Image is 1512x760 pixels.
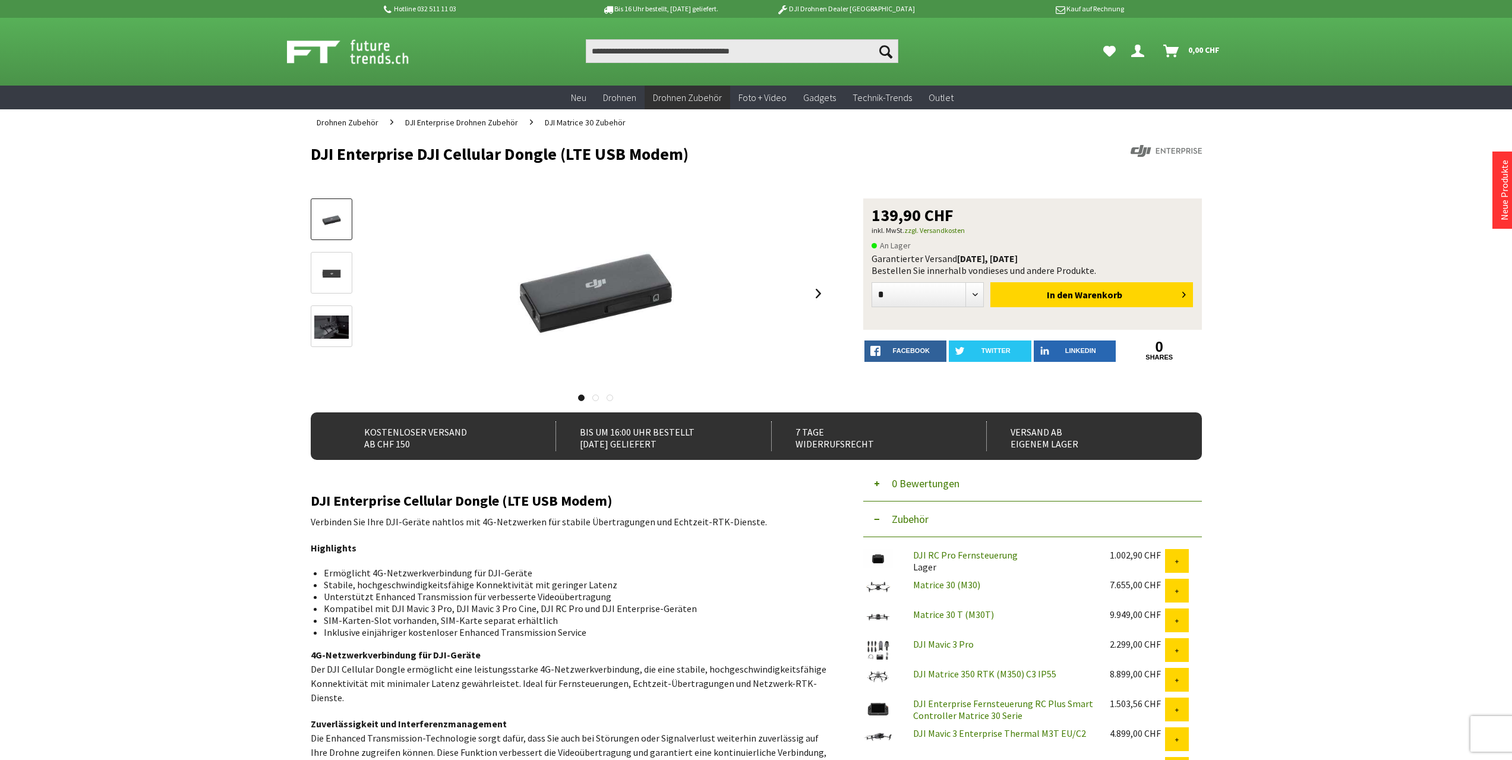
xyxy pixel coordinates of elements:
input: Produkt, Marke, Kategorie, EAN, Artikelnummer… [586,39,898,63]
button: In den Warenkorb [990,282,1193,307]
li: Kompatibel mit DJI Mavic 3 Pro, DJI Mavic 3 Pro Cine, DJI RC Pro und DJI Enterprise-Geräten [324,603,818,614]
span: twitter [981,347,1011,354]
p: Verbinden Sie Ihre DJI-Geräte nahtlos mit 4G-Netzwerken für stabile Übertragungen und Echtzeit-RT... [311,515,828,529]
span: Drohnen Zubehör [317,117,378,128]
a: Meine Favoriten [1097,39,1122,63]
div: 8.899,00 CHF [1110,668,1165,680]
h2: DJI Enterprise Cellular Dongle (LTE USB Modem) [311,493,828,509]
li: Inklusive einjähriger kostenloser Enhanced Transmission Service [324,626,818,638]
span: 0,00 CHF [1188,40,1220,59]
a: zzgl. Versandkosten [904,226,965,235]
h1: DJI Enterprise DJI Cellular Dongle (LTE USB Modem) [311,145,1024,163]
div: 7 Tage Widerrufsrecht [771,421,961,451]
a: DJI Mavic 3 Enterprise Thermal M3T EU/C2 [913,727,1086,739]
a: Foto + Video [730,86,795,110]
span: Gadgets [803,92,836,103]
span: Technik-Trends [853,92,912,103]
img: DJI Enterprise DJI Cellular Dongle (LTE USB Modem) [453,198,738,389]
a: DJI Enterprise Drohnen Zubehör [399,109,524,135]
div: 7.655,00 CHF [1110,579,1165,591]
div: 2.299,00 CHF [1110,638,1165,650]
span: facebook [893,347,930,354]
a: Matrice 30 T (M30T) [913,608,994,620]
span: Outlet [929,92,954,103]
a: DJI Matrice 350 RTK (M350) C3 IP55 [913,668,1056,680]
button: Zubehör [863,502,1202,537]
li: SIM-Karten-Slot vorhanden, SIM-Karte separat erhältlich [324,614,818,626]
a: Outlet [920,86,962,110]
span: Neu [571,92,586,103]
a: twitter [949,340,1031,362]
li: Stabile, hochgeschwindigkeitsfähige Konnektivität mit geringer Latenz [324,579,818,591]
span: 139,90 CHF [872,207,954,223]
button: Suchen [873,39,898,63]
a: Gadgets [795,86,844,110]
a: Matrice 30 (M30) [913,579,980,591]
img: DJI RC Pro Fernsteuerung [863,549,893,569]
a: Dein Konto [1126,39,1154,63]
img: Matrice 30 (M30) [863,579,893,595]
img: Vorschau: DJI Enterprise DJI Cellular Dongle (LTE USB Modem) [314,209,349,232]
a: Neu [563,86,595,110]
div: Bis um 16:00 Uhr bestellt [DATE] geliefert [555,421,745,451]
a: Neue Produkte [1498,160,1510,220]
strong: Highlights [311,542,356,554]
img: Matrice 30 T (M30T) [863,608,893,625]
div: Kostenloser Versand ab CHF 150 [340,421,530,451]
span: LinkedIn [1065,347,1096,354]
img: DJI Enterprise Fernsteuerung RC Plus Smart Controller Matrice 30 Serie [863,698,893,721]
a: DJI RC Pro Fernsteuerung [913,549,1018,561]
img: DJI Mavic 3 Pro [863,638,893,662]
div: Garantierter Versand Bestellen Sie innerhalb von dieses und andere Produkte. [872,253,1194,276]
span: Warenkorb [1075,289,1122,301]
a: facebook [864,340,947,362]
div: Versand ab eigenem Lager [986,421,1176,451]
span: DJI Matrice 30 Zubehör [545,117,626,128]
span: DJI Enterprise Drohnen Zubehör [405,117,518,128]
div: 1.002,90 CHF [1110,549,1165,561]
p: inkl. MwSt. [872,223,1194,238]
strong: 4G-Netzwerkverbindung für DJI-Geräte [311,649,481,661]
div: Lager [904,549,1100,573]
a: Warenkorb [1159,39,1226,63]
a: DJI Enterprise Fernsteuerung RC Plus Smart Controller Matrice 30 Serie [913,698,1093,721]
span: Drohnen [603,92,636,103]
div: 9.949,00 CHF [1110,608,1165,620]
a: Technik-Trends [844,86,920,110]
img: DJI Mavic 3 Enterprise Thermal M3T EU/C2 [863,727,893,746]
div: 4.899,00 CHF [1110,727,1165,739]
a: 0 [1118,340,1201,354]
p: Bis 16 Uhr bestellt, [DATE] geliefert. [567,2,753,16]
a: Drohnen [595,86,645,110]
a: DJI Matrice 30 Zubehör [539,109,632,135]
a: LinkedIn [1034,340,1116,362]
img: DJI Matrice 350 RTK (M350) C3 IP55 [863,668,893,685]
b: [DATE], [DATE] [957,253,1018,264]
img: Shop Futuretrends - zur Startseite wechseln [287,37,435,67]
a: DJI Mavic 3 Pro [913,638,974,650]
strong: Zuverlässigkeit und Interferenzmanagement [311,718,507,730]
p: Der DJI Cellular Dongle ermöglicht eine leistungsstarke 4G-Netzwerkverbindung, die eine stabile, ... [311,648,828,705]
span: An Lager [872,238,911,253]
li: Ermöglicht 4G-Netzwerkverbindung für DJI-Geräte [324,567,818,579]
li: Unterstützt Enhanced Transmission für verbesserte Videoübertragung [324,591,818,603]
a: Drohnen Zubehör [311,109,384,135]
p: Hotline 032 511 11 03 [382,2,567,16]
div: 1.503,56 CHF [1110,698,1165,709]
a: shares [1118,354,1201,361]
p: Kauf auf Rechnung [939,2,1124,16]
span: Drohnen Zubehör [653,92,722,103]
button: 0 Bewertungen [863,466,1202,502]
a: Drohnen Zubehör [645,86,730,110]
p: DJI Drohnen Dealer [GEOGRAPHIC_DATA] [753,2,938,16]
span: Foto + Video [738,92,787,103]
img: DJI Enterprise [1131,145,1202,157]
span: In den [1047,289,1073,301]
